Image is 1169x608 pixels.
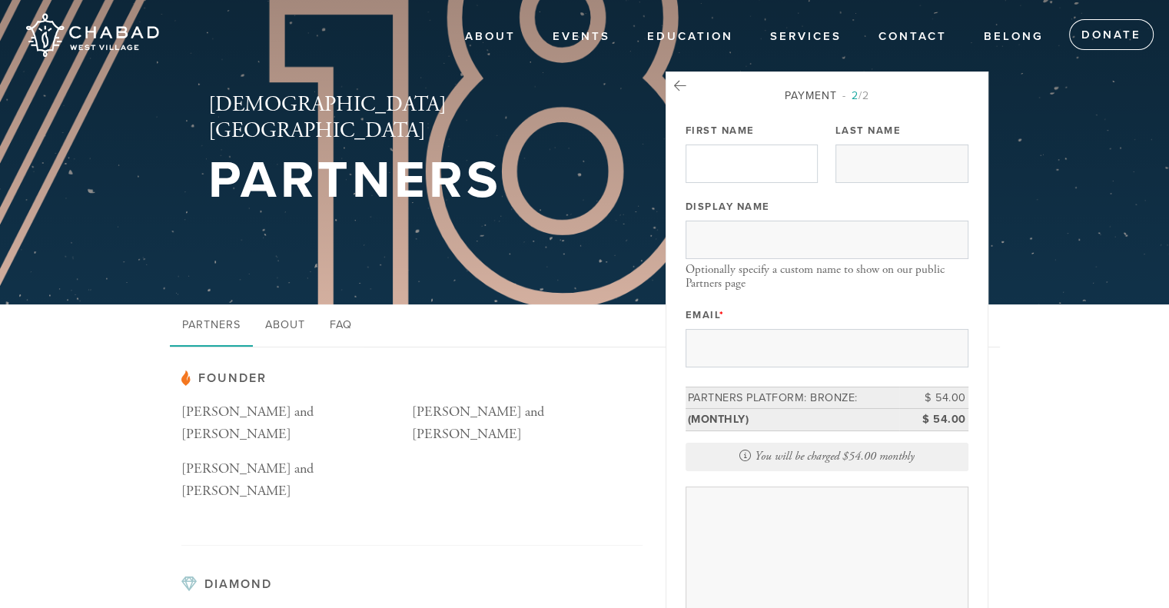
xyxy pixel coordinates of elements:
[453,22,527,51] a: About
[686,124,755,138] label: First Name
[1069,19,1154,50] a: Donate
[686,200,770,214] label: Display Name
[181,576,197,592] img: pp-diamond.svg
[719,309,725,321] span: This field is required.
[541,22,622,51] a: Events
[899,387,968,409] td: $ 54.00
[181,458,412,503] p: [PERSON_NAME] and [PERSON_NAME]
[253,304,317,347] a: About
[181,370,191,386] img: pp-partner.svg
[686,308,725,322] label: Email
[972,22,1055,51] a: Belong
[181,576,643,592] h3: Diamond
[686,443,968,471] div: You will be charged $54.00 monthly
[835,124,902,138] label: Last Name
[899,409,968,431] td: $ 54.00
[867,22,958,51] a: Contact
[170,304,253,347] a: Partners
[317,304,364,347] a: FAQ
[686,409,899,431] td: (monthly)
[842,89,869,102] span: /2
[852,89,858,102] span: 2
[181,401,412,446] p: [PERSON_NAME] and [PERSON_NAME]
[208,156,616,206] h1: Partners
[636,22,745,51] a: EDUCATION
[23,8,161,63] img: Chabad%20West%20Village.png
[686,263,968,291] div: Optionally specify a custom name to show on our public Partners page
[181,370,643,386] h3: Founder
[759,22,853,51] a: Services
[208,92,616,144] h2: [DEMOGRAPHIC_DATA][GEOGRAPHIC_DATA]
[686,387,899,409] td: Partners Platform: Bronze:
[686,88,968,104] div: Payment
[412,401,643,446] p: [PERSON_NAME] and [PERSON_NAME]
